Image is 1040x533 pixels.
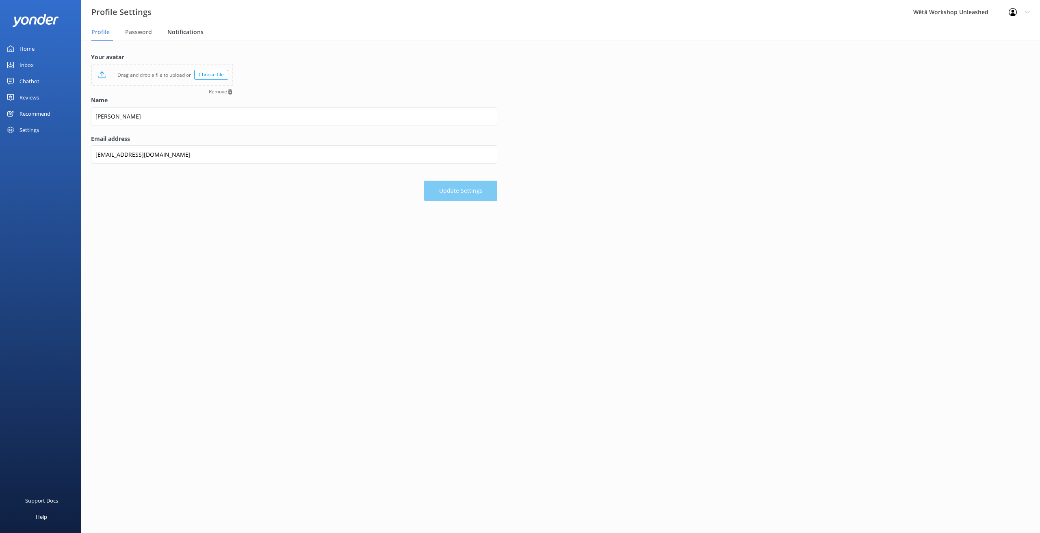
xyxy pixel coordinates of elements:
label: Your avatar [91,53,233,62]
label: Name [91,96,497,105]
label: Email address [91,134,497,143]
img: yonder-white-logo.png [12,14,59,27]
div: Choose file [194,70,228,80]
div: Support Docs [25,492,58,509]
p: Drag and drop a file to upload or [106,71,194,79]
button: Remove [209,89,233,95]
span: Password [125,28,152,36]
div: Help [36,509,47,525]
h3: Profile Settings [91,6,152,19]
div: Home [19,41,35,57]
div: Inbox [19,57,34,73]
div: Settings [19,122,39,138]
span: Notifications [167,28,204,36]
span: Profile [91,28,110,36]
span: Remove [209,89,227,94]
div: Recommend [19,106,50,122]
div: Reviews [19,89,39,106]
div: Chatbot [19,73,39,89]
